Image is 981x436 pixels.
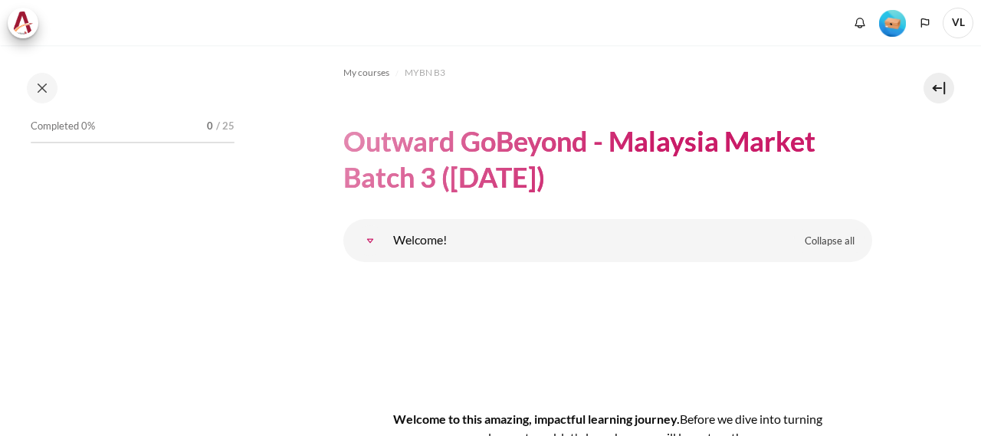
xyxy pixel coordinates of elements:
span: My courses [343,66,389,80]
img: Level #1 [879,10,906,37]
img: Architeck [12,11,34,34]
span: B [680,411,687,426]
span: Completed 0% [31,119,95,134]
nav: Navigation bar [343,61,872,85]
span: VL [943,8,973,38]
h1: Outward GoBeyond - Malaysia Market Batch 3 ([DATE]) [343,123,872,195]
a: Architeck Architeck [8,8,46,38]
a: Collapse all [793,228,866,254]
a: MYBN B3 [405,64,445,82]
span: / 25 [216,119,235,134]
span: 0 [207,119,213,134]
a: User menu [943,8,973,38]
a: My courses [343,64,389,82]
span: Collapse all [805,234,855,249]
button: Languages [914,11,937,34]
div: Show notification window with no new notifications [848,11,871,34]
div: Level #1 [879,8,906,37]
a: Welcome! [355,225,386,256]
span: MYBN B3 [405,66,445,80]
a: Level #1 [873,8,912,37]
